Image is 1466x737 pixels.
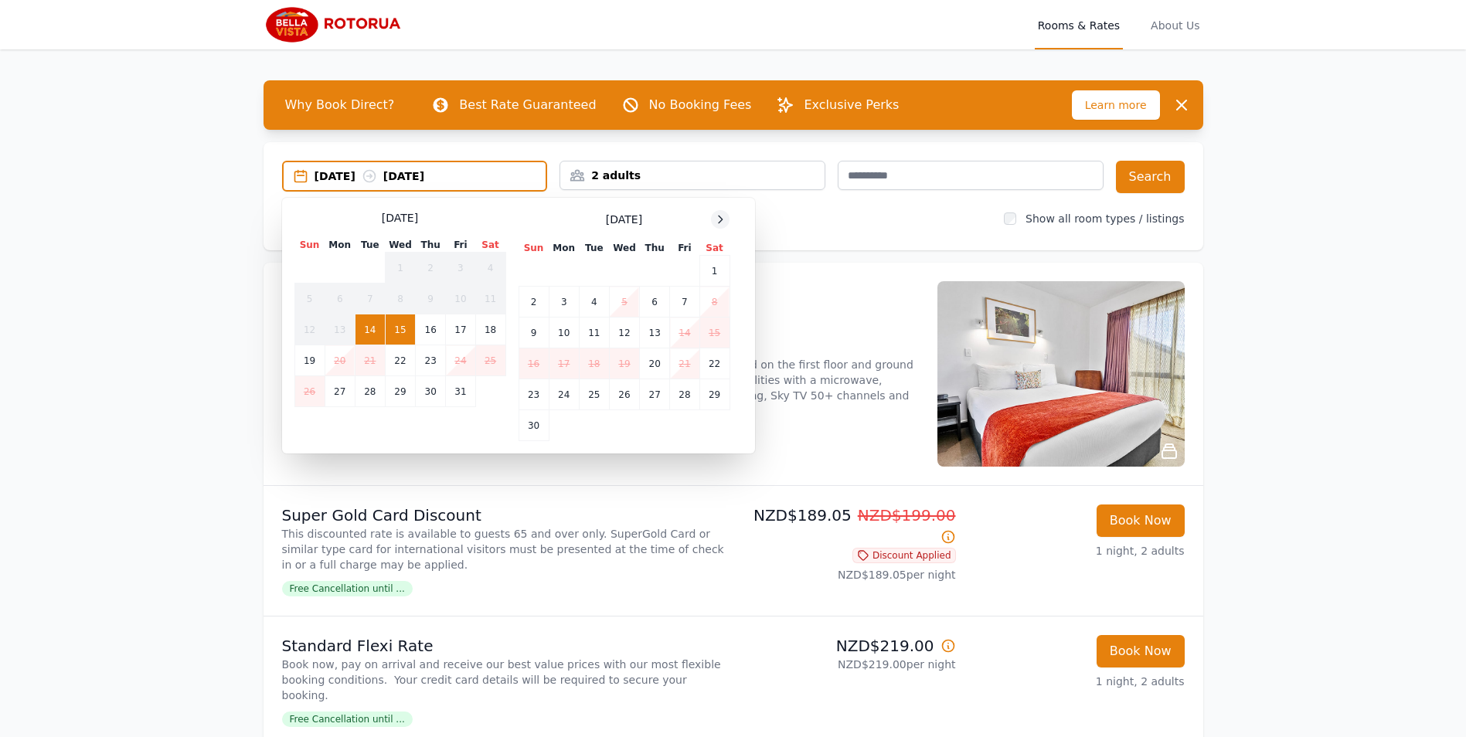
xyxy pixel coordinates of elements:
button: Book Now [1097,635,1185,667]
td: 13 [640,318,670,348]
td: 12 [294,314,325,345]
label: Show all room types / listings [1026,212,1184,225]
td: 6 [325,284,355,314]
td: 11 [475,284,505,314]
td: 18 [579,348,609,379]
span: Free Cancellation until ... [282,712,413,727]
p: 1 night, 2 adults [968,674,1185,689]
p: This discounted rate is available to guests 65 and over only. SuperGold Card or similar type card... [282,526,727,572]
th: Thu [416,238,446,253]
td: 17 [549,348,579,379]
p: Book now, pay on arrival and receive our best value prices with our most flexible booking conditi... [282,657,727,703]
td: 8 [385,284,415,314]
td: 6 [640,287,670,318]
td: 9 [416,284,446,314]
td: 26 [609,379,639,410]
td: 27 [325,376,355,407]
td: 15 [699,318,730,348]
button: Search [1116,161,1185,193]
td: 20 [640,348,670,379]
p: Super Gold Card Discount [282,504,727,526]
td: 7 [355,284,385,314]
td: 1 [699,256,730,287]
span: [DATE] [606,212,642,227]
p: NZD$189.05 [740,504,956,548]
td: 11 [579,318,609,348]
td: 30 [519,410,549,441]
th: Wed [385,238,415,253]
td: 24 [549,379,579,410]
span: Free Cancellation until ... [282,581,413,596]
td: 19 [294,345,325,376]
button: Book Now [1097,504,1185,537]
p: NZD$219.00 per night [740,657,956,672]
p: Best Rate Guaranteed [459,96,596,114]
p: 1 night, 2 adults [968,543,1185,559]
p: Standard Flexi Rate [282,635,727,657]
td: 29 [385,376,415,407]
th: Tue [355,238,385,253]
th: Sat [699,241,730,256]
td: 12 [609,318,639,348]
td: 10 [549,318,579,348]
div: [DATE] [DATE] [315,168,546,184]
td: 31 [446,376,475,407]
td: 7 [670,287,699,318]
td: 5 [609,287,639,318]
td: 10 [446,284,475,314]
td: 30 [416,376,446,407]
p: Exclusive Perks [804,96,899,114]
td: 1 [385,253,415,284]
td: 16 [416,314,446,345]
th: Mon [549,241,579,256]
td: 21 [355,345,385,376]
p: NZD$189.05 per night [740,567,956,582]
p: NZD$219.00 [740,635,956,657]
td: 27 [640,379,670,410]
td: 28 [355,376,385,407]
td: 25 [579,379,609,410]
td: 14 [355,314,385,345]
th: Mon [325,238,355,253]
td: 8 [699,287,730,318]
th: Sun [519,241,549,256]
td: 2 [416,253,446,284]
td: 25 [475,345,505,376]
td: 26 [294,376,325,407]
td: 9 [519,318,549,348]
td: 23 [519,379,549,410]
td: 21 [670,348,699,379]
td: 18 [475,314,505,345]
th: Wed [609,241,639,256]
span: Discount Applied [852,548,956,563]
td: 24 [446,345,475,376]
td: 2 [519,287,549,318]
td: 23 [416,345,446,376]
span: Learn more [1072,90,1160,120]
th: Fri [446,238,475,253]
p: No Booking Fees [649,96,752,114]
td: 5 [294,284,325,314]
td: 16 [519,348,549,379]
td: 15 [385,314,415,345]
th: Sat [475,238,505,253]
span: [DATE] [382,210,418,226]
td: 22 [699,348,730,379]
td: 22 [385,345,415,376]
th: Sun [294,238,325,253]
span: Why Book Direct? [273,90,407,121]
td: 20 [325,345,355,376]
td: 3 [446,253,475,284]
img: Bella Vista Rotorua [264,6,413,43]
td: 4 [475,253,505,284]
span: NZD$199.00 [858,506,956,525]
td: 19 [609,348,639,379]
td: 3 [549,287,579,318]
th: Fri [670,241,699,256]
th: Thu [640,241,670,256]
td: 14 [670,318,699,348]
td: 4 [579,287,609,318]
td: 29 [699,379,730,410]
div: 2 adults [560,168,825,183]
th: Tue [579,241,609,256]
